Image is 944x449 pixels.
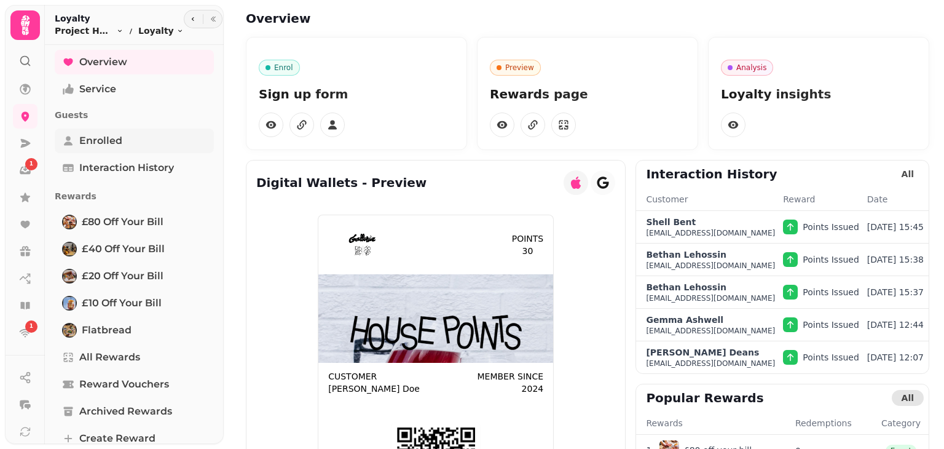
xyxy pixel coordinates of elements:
[795,416,873,435] th: Redemptions
[328,383,420,395] p: [PERSON_NAME] Doe
[79,82,116,97] span: Service
[505,63,534,73] p: Preview
[55,129,214,153] a: Enrolled
[29,160,33,169] span: 1
[13,158,37,183] a: 1
[55,210,214,234] a: £80 off your bill £80 off your bill
[328,370,420,383] p: Customer
[636,416,795,435] th: Rewards
[55,25,114,37] span: Project House
[29,322,33,331] span: 1
[82,323,132,338] span: Flatbread
[512,232,544,245] p: points
[55,25,184,37] nav: breadcrumb
[55,264,214,288] a: £20 off your bill £20 off your bill
[79,133,122,148] span: Enrolled
[55,237,214,261] a: £40 off your bill £40 off your bill
[63,324,76,336] img: Flatbread
[636,193,782,211] th: Customer
[79,55,127,70] span: Overview
[82,269,163,284] span: £20 off your bill
[902,394,914,402] span: All
[522,245,533,257] p: 30
[646,293,775,303] p: [EMAIL_ADDRESS][DOMAIN_NAME]
[55,399,214,424] a: Archived Rewards
[721,85,916,103] p: Loyalty insights
[79,431,155,446] span: Create reward
[55,185,214,207] p: Rewards
[803,286,859,298] p: Points Issued
[867,319,924,331] p: [DATE] 12:44
[782,193,867,211] th: Reward
[13,320,37,345] a: 1
[55,372,214,397] a: Reward Vouchers
[55,50,214,74] a: Overview
[79,404,172,419] span: Archived Rewards
[646,165,777,183] h2: Interaction History
[522,383,544,395] p: 2024
[902,170,914,178] span: All
[867,286,924,298] p: [DATE] 15:37
[79,377,169,392] span: Reward Vouchers
[646,248,726,261] p: Bethan Lehossin
[867,253,924,266] p: [DATE] 15:38
[82,215,163,229] span: £80 off your bill
[63,216,76,228] img: £80 off your bill
[55,318,214,343] a: FlatbreadFlatbread
[246,10,482,27] h2: Overview
[79,350,140,365] span: All Rewards
[803,319,859,331] p: Points Issued
[55,345,214,370] a: All Rewards
[646,314,723,326] p: Gemma Ashwell
[646,326,775,336] p: [EMAIL_ADDRESS][DOMAIN_NAME]
[82,242,165,256] span: £40 off your bill
[259,85,454,103] p: Sign up form
[55,156,214,180] a: Interaction History
[490,85,685,103] p: Rewards page
[892,390,924,406] button: All
[256,174,427,191] h2: Digital Wallets - Preview
[55,77,214,101] a: Service
[63,297,76,309] img: £10 off your bill
[138,25,184,37] button: Loyalty
[803,351,859,364] p: Points Issued
[646,389,763,407] h2: Popular Rewards
[892,166,924,182] button: All
[646,261,775,271] p: [EMAIL_ADDRESS][DOMAIN_NAME]
[867,193,929,211] th: Date
[55,104,214,126] p: Guests
[274,63,293,73] p: Enrol
[646,228,775,238] p: [EMAIL_ADDRESS][DOMAIN_NAME]
[646,359,775,368] p: [EMAIL_ADDRESS][DOMAIN_NAME]
[867,351,924,364] p: [DATE] 12:07
[63,243,76,255] img: £40 off your bill
[55,25,124,37] button: Project House
[63,270,76,282] img: £20 off your bill
[55,12,184,25] h2: Loyalty
[333,230,392,260] img: header
[873,416,929,435] th: Category
[867,221,924,233] p: [DATE] 15:45
[55,291,214,316] a: £10 off your bill £10 off your bill
[736,63,766,73] p: Analysis
[646,281,726,293] p: Bethan Lehossin
[646,346,759,359] p: [PERSON_NAME] Deans
[82,296,162,311] span: £10 off your bill
[79,161,174,175] span: Interaction History
[803,253,859,266] p: Points Issued
[646,216,696,228] p: Shell Bent
[477,370,543,383] p: Member since
[803,221,859,233] p: Points Issued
